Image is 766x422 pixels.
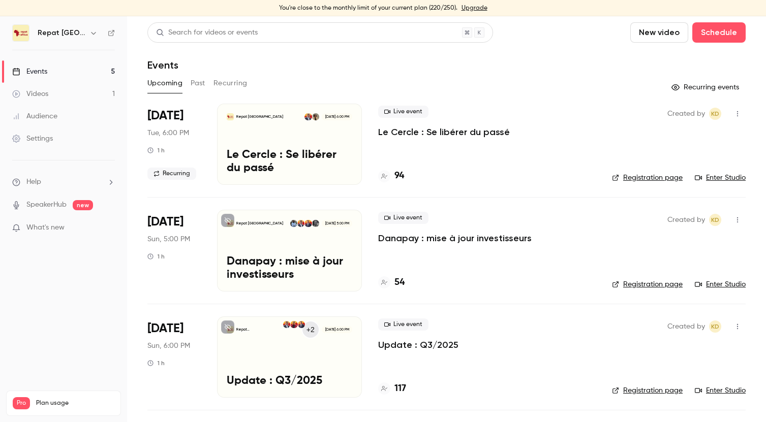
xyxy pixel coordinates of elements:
[147,104,201,185] div: Sep 23 Tue, 8:00 PM (Europe/Paris)
[12,111,57,121] div: Audience
[378,106,428,118] span: Live event
[236,221,283,226] p: Repat [GEOGRAPHIC_DATA]
[612,279,683,289] a: Registration page
[322,326,352,333] span: [DATE] 6:00 PM
[147,316,201,398] div: Sep 28 Sun, 8:00 PM (Europe/Brussels)
[217,104,362,185] a: Le Cercle : Se libérer du passéRepat [GEOGRAPHIC_DATA]Oumou DiarissoKara Diaby[DATE] 6:00 PMLe Ce...
[217,210,362,291] a: Danapay : mise à jour investisseursRepat [GEOGRAPHIC_DATA]Moussa DembeleMounir TelkassKara DiabyD...
[191,75,205,91] button: Past
[394,169,404,183] h4: 94
[12,134,53,144] div: Settings
[236,114,283,119] p: Repat [GEOGRAPHIC_DATA]
[394,276,405,289] h4: 54
[26,222,65,233] span: What's new
[298,321,305,328] img: Mounir Telkass
[147,359,165,367] div: 1 h
[13,25,29,41] img: Repat Africa
[378,276,405,289] a: 54
[304,113,312,120] img: Kara Diaby
[147,341,190,351] span: Sun, 6:00 PM
[378,318,428,331] span: Live event
[290,321,297,328] img: Fatoumata Dia
[147,168,196,180] span: Recurring
[378,169,404,183] a: 94
[36,399,114,407] span: Plan usage
[692,22,746,43] button: Schedule
[297,220,304,227] img: Kara Diaby
[709,320,721,333] span: Kara Diaby
[394,382,406,396] h4: 117
[301,320,320,339] div: +2
[378,232,532,244] a: Danapay : mise à jour investisseurs
[147,146,165,154] div: 1 h
[227,255,352,282] p: Danapay : mise à jour investisseurs
[73,200,93,210] span: new
[12,67,47,77] div: Events
[217,316,362,398] a: Update : Q3/2025Repat [GEOGRAPHIC_DATA]+2Mounir TelkassFatoumata DiaKara Diaby[DATE] 6:00 PMUpdat...
[12,89,48,99] div: Videos
[227,375,352,388] p: Update : Q3/2025
[147,234,190,244] span: Sun, 5:00 PM
[26,200,67,210] a: SpeakerHub
[667,79,746,95] button: Recurring events
[711,108,719,120] span: KD
[378,339,458,351] a: Update : Q3/2025
[667,214,705,226] span: Created by
[227,149,352,175] p: Le Cercle : Se libérer du passé
[667,108,705,120] span: Created by
[378,126,510,138] a: Le Cercle : Se libérer du passé
[147,214,183,230] span: [DATE]
[462,4,487,12] a: Upgrade
[38,28,85,38] h6: Repat [GEOGRAPHIC_DATA]
[711,214,719,226] span: KD
[227,113,234,120] img: Le Cercle : Se libérer du passé
[695,173,746,183] a: Enter Studio
[312,220,319,227] img: Moussa Dembele
[283,321,290,328] img: Kara Diaby
[695,279,746,289] a: Enter Studio
[695,385,746,396] a: Enter Studio
[147,128,189,138] span: Tue, 6:00 PM
[304,220,312,227] img: Mounir Telkass
[26,177,41,187] span: Help
[322,220,352,227] span: [DATE] 5:00 PM
[378,382,406,396] a: 117
[156,27,258,38] div: Search for videos or events
[147,75,182,91] button: Upcoming
[147,252,165,261] div: 1 h
[147,108,183,124] span: [DATE]
[290,220,297,227] img: Demba Dembele
[667,320,705,333] span: Created by
[612,173,683,183] a: Registration page
[236,327,283,332] p: Repat [GEOGRAPHIC_DATA]
[12,177,115,187] li: help-dropdown-opener
[711,320,719,333] span: KD
[312,113,319,120] img: Oumou Diarisso
[709,108,721,120] span: Kara Diaby
[630,22,688,43] button: New video
[147,210,201,291] div: Sep 28 Sun, 7:00 PM (Europe/Paris)
[709,214,721,226] span: Kara Diaby
[147,320,183,337] span: [DATE]
[612,385,683,396] a: Registration page
[213,75,248,91] button: Recurring
[322,113,352,120] span: [DATE] 6:00 PM
[147,59,178,71] h1: Events
[378,212,428,224] span: Live event
[13,397,30,409] span: Pro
